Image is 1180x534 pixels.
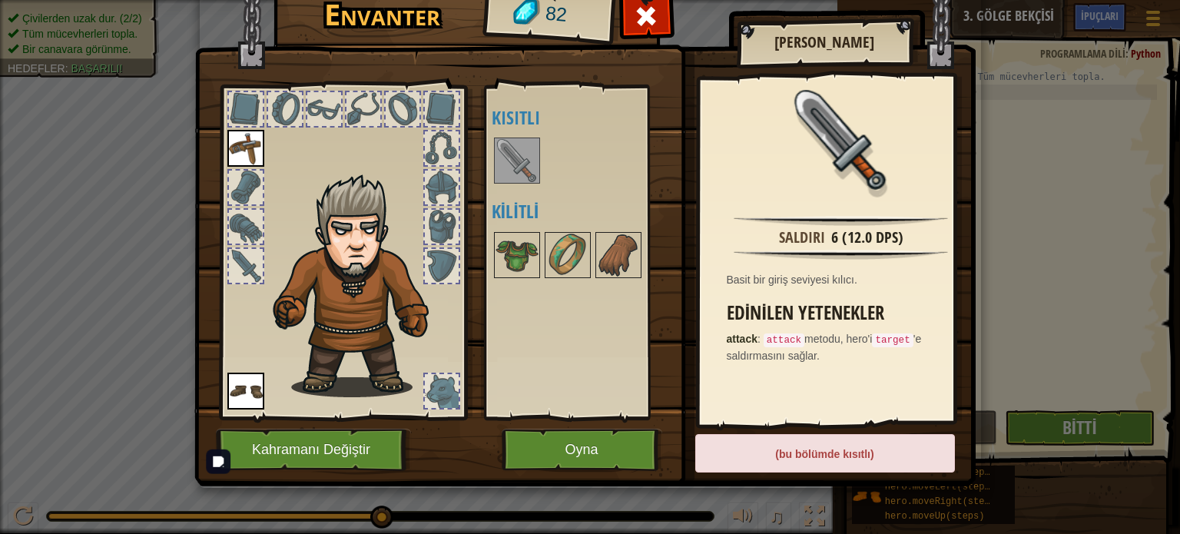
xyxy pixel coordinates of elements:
[734,216,947,226] img: hr.png
[757,333,764,345] span: :
[492,201,684,221] h4: Kilitli
[734,250,947,260] img: hr.png
[216,429,411,471] button: Kahramanı Değiştir
[597,234,640,277] img: portrait.png
[752,34,897,51] h2: [PERSON_NAME]
[764,333,804,347] code: attack
[492,108,684,128] h4: Kısıtlı
[727,303,963,323] h3: Edinilen Yetenekler
[496,139,539,182] img: portrait.png
[872,333,913,347] code: target
[227,130,264,167] img: portrait.png
[791,90,891,190] img: portrait.png
[831,227,903,249] div: 6 (12.0 DPS)
[266,174,454,397] img: hair_m2.png
[727,272,963,287] div: Basit bir giriş seviyesi kılıcı.
[227,373,264,410] img: portrait.png
[727,333,922,362] span: metodu, hero'i 'e saldırmasını sağlar.
[502,429,662,471] button: Oyna
[779,227,825,249] div: Saldırı
[546,234,589,277] img: portrait.png
[496,234,539,277] img: portrait.png
[695,434,955,473] div: (bu bölümde kısıtlı)
[727,333,757,345] strong: attack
